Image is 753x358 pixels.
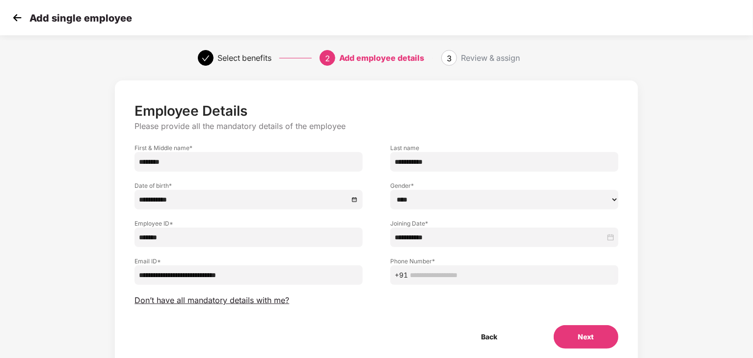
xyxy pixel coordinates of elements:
[325,53,330,63] span: 2
[134,102,618,119] p: Employee Details
[134,121,618,131] p: Please provide all the mandatory details of the employee
[339,50,424,66] div: Add employee details
[134,219,363,228] label: Employee ID
[134,257,363,265] label: Email ID
[390,144,619,152] label: Last name
[134,181,363,190] label: Date of birth
[217,50,271,66] div: Select benefits
[554,325,619,349] button: Next
[390,181,619,190] label: Gender
[447,53,452,63] span: 3
[395,270,408,281] span: +91
[390,257,619,265] label: Phone Number
[29,12,132,24] p: Add single employee
[134,295,289,306] span: Don’t have all mandatory details with me?
[457,325,522,349] button: Back
[202,54,210,62] span: check
[461,50,520,66] div: Review & assign
[10,10,25,25] img: svg+xml;base64,PHN2ZyB4bWxucz0iaHR0cDovL3d3dy53My5vcmcvMjAwMC9zdmciIHdpZHRoPSIzMCIgaGVpZ2h0PSIzMC...
[390,219,619,228] label: Joining Date
[134,144,363,152] label: First & Middle name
